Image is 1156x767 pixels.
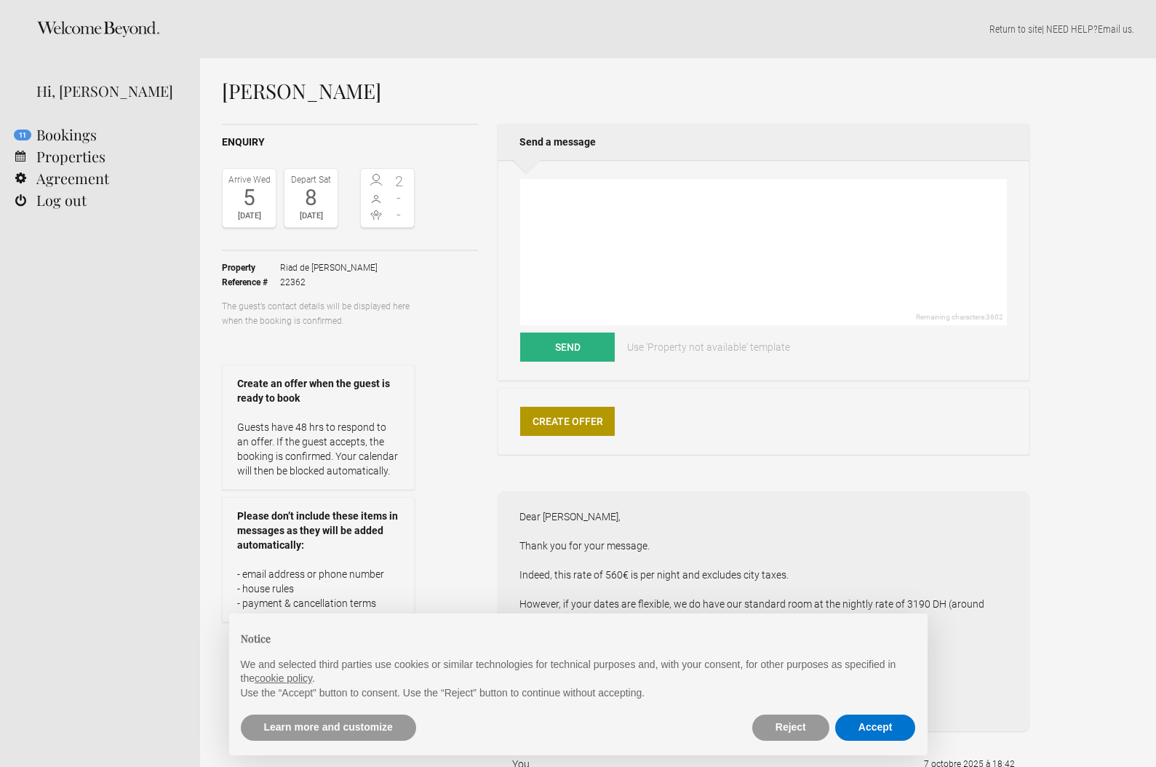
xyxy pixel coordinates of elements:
[288,172,334,187] div: Depart Sat
[280,275,378,290] span: 22362
[14,130,31,140] flynt-notification-badge: 11
[835,715,916,741] button: Accept
[288,187,334,209] div: 8
[280,261,378,275] span: Riad de [PERSON_NAME]
[241,658,916,686] p: We and selected third parties use cookies or similar technologies for technical purposes and, wit...
[520,333,615,362] button: Send
[226,209,272,223] div: [DATE]
[226,187,272,209] div: 5
[222,261,280,275] strong: Property
[520,407,615,436] a: Create Offer
[237,376,399,405] strong: Create an offer when the guest is ready to book
[36,80,178,102] div: Hi, [PERSON_NAME]
[989,23,1042,35] a: Return to site
[222,22,1134,36] p: | NEED HELP? .
[241,686,916,701] p: Use the “Accept” button to consent. Use the “Reject” button to continue without accepting.
[388,174,411,188] span: 2
[1098,23,1132,35] a: Email us
[222,275,280,290] strong: Reference #
[241,631,916,646] h2: Notice
[222,299,415,328] p: The guest’s contact details will be displayed here when the booking is confirmed.
[255,672,312,684] a: cookie policy - link opens in a new tab
[288,209,334,223] div: [DATE]
[498,124,1029,160] h2: Send a message
[222,80,1029,102] h1: [PERSON_NAME]
[237,567,399,611] p: - email address or phone number - house rules - payment & cancellation terms
[241,715,416,741] button: Learn more and customize
[237,420,399,478] p: Guests have 48 hrs to respond to an offer. If the guest accepts, the booking is confirmed. Your c...
[498,491,1029,731] div: Dear [PERSON_NAME], Thank you for your message. Indeed, this rate of 560€ is per night and exclud...
[226,172,272,187] div: Arrive Wed
[237,509,399,552] strong: Please don’t include these items in messages as they will be added automatically:
[388,207,411,222] span: -
[617,333,800,362] a: Use 'Property not available' template
[222,135,478,150] h2: Enquiry
[752,715,829,741] button: Reject
[388,191,411,205] span: -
